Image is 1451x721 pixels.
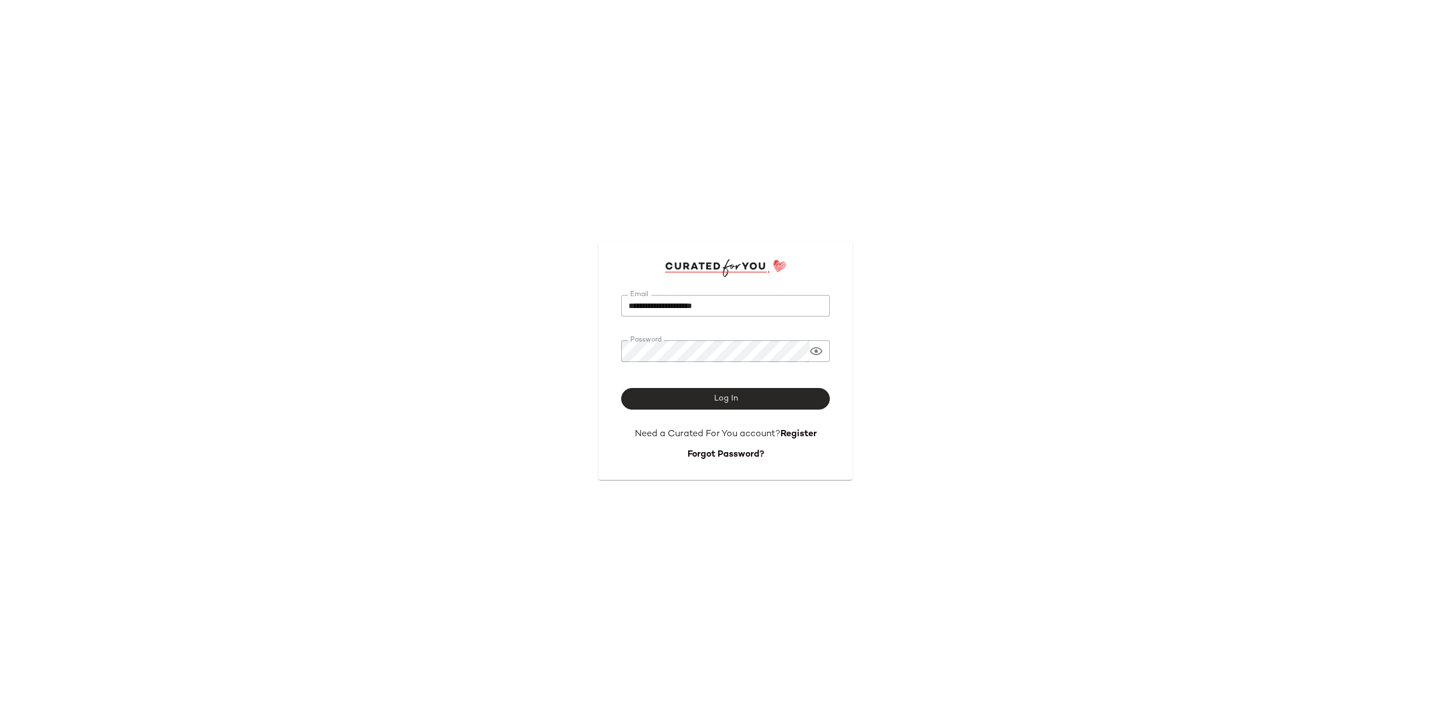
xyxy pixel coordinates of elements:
[780,429,817,439] a: Register
[688,450,764,459] a: Forgot Password?
[665,259,787,276] img: cfy_login_logo.DGdB1djN.svg
[713,394,737,403] span: Log In
[635,429,780,439] span: Need a Curated For You account?
[621,388,830,410] button: Log In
